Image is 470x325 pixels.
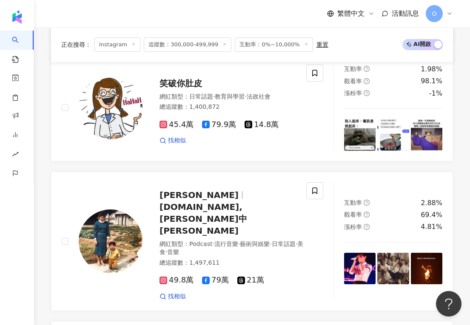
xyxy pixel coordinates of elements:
[247,93,271,100] span: 法政社會
[238,240,240,247] span: ·
[189,240,212,247] span: Podcast
[94,37,140,52] span: Instagram
[270,240,271,247] span: ·
[344,199,362,206] span: 互動率
[168,292,186,301] span: 找相似
[160,202,247,236] span: [DOMAIN_NAME],[PERSON_NAME]中 [PERSON_NAME]
[215,93,245,100] span: 教育與學習
[167,249,179,255] span: 音樂
[79,76,142,139] img: KOL Avatar
[51,54,453,161] a: KOL Avatar笑破你肚皮網紅類型：日常話題·教育與學習·法政社會總追蹤數：1,400,87245.4萬79.9萬14.8萬找相似互動率question-circle1.98%觀看率ques...
[344,223,362,230] span: 漲粉率
[245,93,246,100] span: ·
[364,78,370,84] span: question-circle
[421,222,442,232] div: 4.81%
[337,9,365,18] span: 繁體中文
[61,41,91,48] span: 正在搜尋 ：
[364,90,370,96] span: question-circle
[160,240,309,257] div: 網紅類型 ：
[316,41,328,48] div: 重置
[377,119,409,150] img: post-image
[344,211,362,218] span: 觀看率
[377,253,409,284] img: post-image
[421,210,442,220] div: 69.4%
[344,78,362,85] span: 觀看率
[160,276,194,285] span: 49.8萬
[240,240,270,247] span: 藝術與娛樂
[160,292,186,301] a: 找相似
[237,276,264,285] span: 21萬
[214,240,238,247] span: 流行音樂
[165,249,167,255] span: ·
[364,212,370,218] span: question-circle
[12,31,29,64] a: search
[272,240,296,247] span: 日常話題
[189,93,213,100] span: 日常話題
[160,190,239,200] span: [PERSON_NAME]
[160,136,186,145] a: 找相似
[202,276,229,285] span: 79萬
[202,120,236,129] span: 79.9萬
[144,37,231,52] span: 追蹤數：300,000-499,999
[364,200,370,206] span: question-circle
[245,120,279,129] span: 14.8萬
[436,291,461,317] iframe: Help Scout Beacon - Open
[51,172,453,311] a: KOL Avatar[PERSON_NAME][DOMAIN_NAME],[PERSON_NAME]中 [PERSON_NAME]網紅類型：Podcast·流行音樂·藝術與娛樂·日常話題·美食·...
[235,37,313,52] span: 互動率：0%~10,000%
[160,93,296,101] div: 網紅類型 ：
[432,9,436,18] span: O
[213,93,215,100] span: ·
[411,253,442,284] img: post-image
[212,240,214,247] span: ·
[364,224,370,230] span: question-circle
[296,240,297,247] span: ·
[344,253,376,284] img: post-image
[344,65,362,72] span: 互動率
[421,65,442,74] div: 1.98%
[168,136,186,145] span: 找相似
[344,90,362,96] span: 漲粉率
[160,120,194,129] span: 45.4萬
[79,209,142,273] img: KOL Avatar
[421,76,442,86] div: 98.1%
[364,66,370,72] span: question-circle
[160,103,296,111] div: 總追蹤數 ： 1,400,872
[10,10,24,24] img: logo icon
[411,119,442,150] img: post-image
[429,89,442,98] div: -1%
[160,78,202,88] span: 笑破你肚皮
[344,119,376,150] img: post-image
[160,259,309,267] div: 總追蹤數 ： 1,497,611
[421,198,442,208] div: 2.88%
[392,9,419,17] span: 活動訊息
[12,146,19,165] span: rise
